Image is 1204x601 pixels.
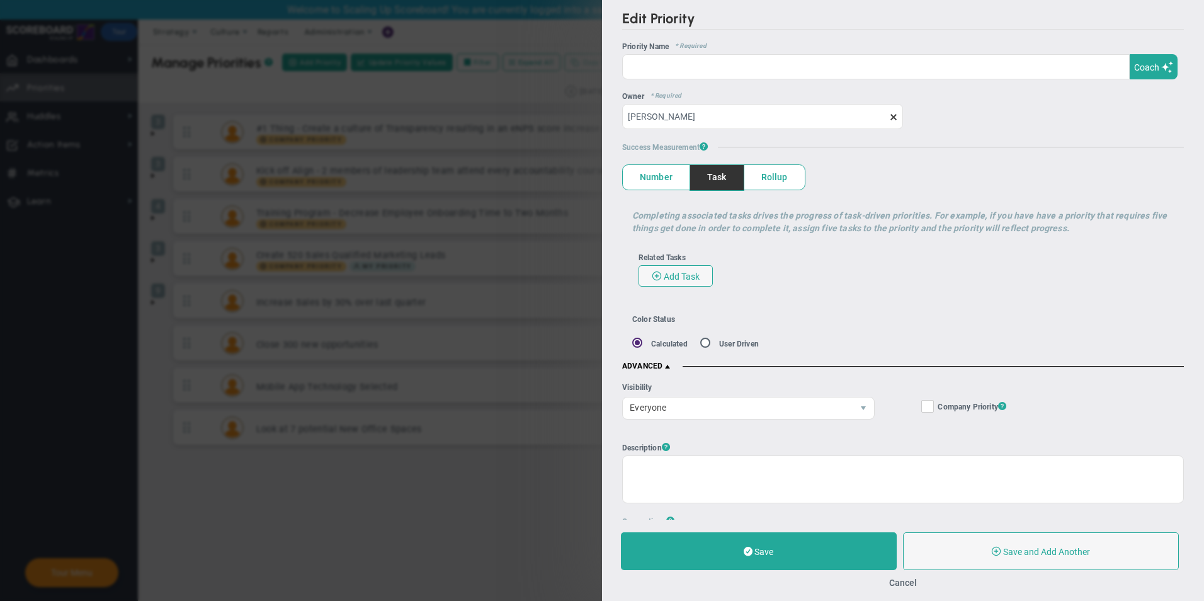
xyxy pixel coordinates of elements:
div: Description [622,442,1184,452]
input: Search or Invite Team Members [622,104,903,129]
span: Add Task [664,272,700,282]
span: ADVANCED [622,362,673,372]
label: Calculated [651,340,688,348]
button: Cancel [889,578,917,588]
button: Add Task [639,265,713,287]
label: User Driven [719,340,759,348]
div: Owner [622,92,1184,101]
span: clear [903,110,913,122]
span: Task [690,165,744,190]
div: Related Tasks [639,253,1168,262]
span: Save and Add Another [1003,547,1090,557]
span: * Required [669,42,707,51]
span: Number [623,165,690,190]
p: Completing associated tasks drives the progress of task-driven priorities. For example, if you ha... [632,209,1174,234]
span: Rollup [744,165,805,190]
div: Visibility [622,382,875,394]
span: * Required [644,92,682,101]
span: select [853,398,874,419]
h2: Edit Priority [622,10,1184,30]
span: Success Measurement [622,142,708,152]
span: Coach [1134,62,1159,72]
span: Company Priority [938,400,1006,415]
div: Color Status [632,315,963,324]
span: Everyone [623,398,853,419]
button: Coach [1130,54,1178,79]
span: Connections [622,516,674,526]
button: Save and Add Another [903,532,1179,570]
span: Save [754,547,773,557]
button: Save [621,532,897,570]
div: Priority Name [622,42,1184,51]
